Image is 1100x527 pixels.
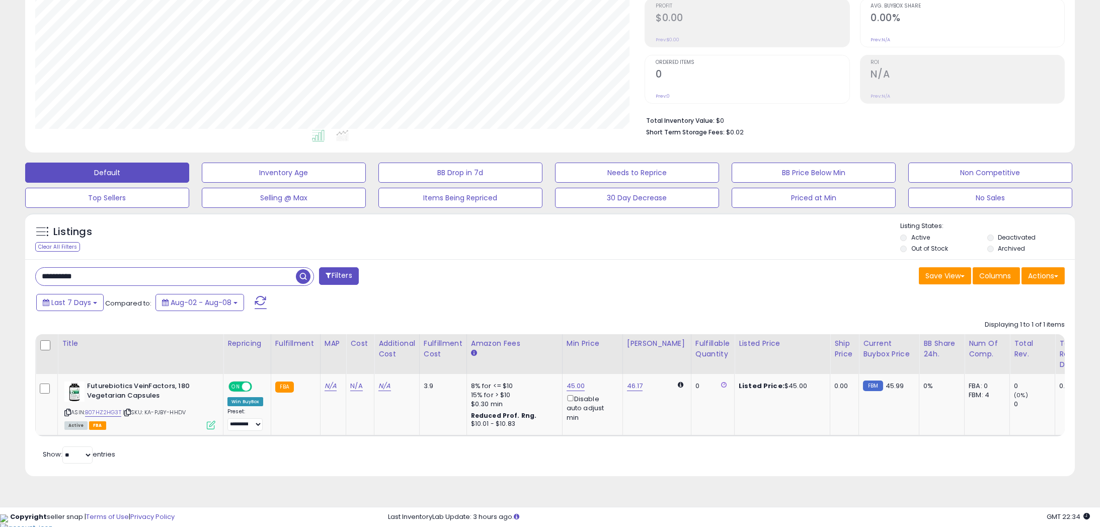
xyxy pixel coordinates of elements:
button: Top Sellers [25,188,189,208]
button: Selling @ Max [202,188,366,208]
div: 0 [1014,382,1055,391]
small: Prev: N/A [871,93,891,99]
span: Profit [656,4,849,9]
button: No Sales [908,188,1072,208]
b: Listed Price: [739,381,784,391]
h2: $0.00 [656,12,849,26]
a: B07HZ2HG3T [85,408,121,417]
button: Default [25,163,189,183]
div: Listed Price [739,338,826,349]
small: (0%) [1014,391,1028,399]
a: 45.00 [567,381,585,391]
button: Actions [1022,267,1065,284]
div: Disable auto adjust min [567,393,615,422]
div: 0.00 [1059,382,1075,391]
div: Fulfillment Cost [424,338,462,359]
a: N/A [378,381,390,391]
small: FBM [863,381,883,391]
small: Prev: $0.00 [656,37,679,43]
span: Compared to: [105,298,151,308]
span: $0.02 [726,127,744,137]
li: $0 [646,114,1057,126]
div: Fulfillment [275,338,316,349]
span: Show: entries [43,449,115,459]
a: N/A [350,381,362,391]
button: Columns [973,267,1020,284]
span: All listings currently available for purchase on Amazon [64,421,88,430]
p: Listing States: [900,221,1075,231]
a: 46.17 [627,381,643,391]
div: Fulfillable Quantity [695,338,730,359]
div: 3.9 [424,382,459,391]
div: Total Rev. [1014,338,1051,359]
button: Aug-02 - Aug-08 [155,294,244,311]
button: 30 Day Decrease [555,188,719,208]
h2: 0.00% [871,12,1065,26]
label: Active [911,233,930,242]
div: Current Buybox Price [863,338,915,359]
div: MAP [325,338,342,349]
span: 45.99 [886,381,904,391]
span: Ordered Items [656,60,849,65]
label: Deactivated [998,233,1036,242]
div: Cost [350,338,370,349]
div: 0 [1014,400,1055,409]
span: Columns [979,271,1011,281]
span: ROI [871,60,1065,65]
div: FBA: 0 [969,382,1002,391]
button: Needs to Reprice [555,163,719,183]
div: ASIN: [64,382,215,428]
div: Win BuyBox [227,397,263,406]
div: [PERSON_NAME] [627,338,687,349]
div: Total Rev. Diff. [1059,338,1078,370]
b: Short Term Storage Fees: [646,128,725,136]
div: Additional Cost [378,338,415,359]
button: Items Being Repriced [378,188,542,208]
button: BB Drop in 7d [378,163,542,183]
small: Amazon Fees. [471,349,477,358]
span: Aug-02 - Aug-08 [171,297,231,308]
label: Out of Stock [911,244,948,253]
div: Min Price [567,338,618,349]
small: FBA [275,382,294,393]
button: Save View [919,267,971,284]
button: Last 7 Days [36,294,104,311]
div: $10.01 - $10.83 [471,420,555,428]
div: 0 [695,382,727,391]
div: 0% [923,382,957,391]
span: | SKU: KA-PJBY-HHDV [123,408,186,416]
b: Futurebiotics VeinFactors, 180 Vegetarian Capsules [87,382,209,403]
h2: N/A [871,68,1065,82]
span: OFF [251,383,267,391]
span: FBA [89,421,106,430]
div: $0.30 min [471,400,555,409]
div: 8% for <= $10 [471,382,555,391]
span: Last 7 Days [51,297,91,308]
div: Ship Price [834,338,854,359]
b: Reduced Prof. Rng. [471,411,537,420]
h2: 0 [656,68,849,82]
h5: Listings [53,225,92,239]
button: Inventory Age [202,163,366,183]
div: Num of Comp. [969,338,1005,359]
button: BB Price Below Min [732,163,896,183]
div: 0.00 [834,382,851,391]
div: Displaying 1 to 1 of 1 items [985,320,1065,330]
span: ON [229,383,242,391]
button: Non Competitive [908,163,1072,183]
div: Amazon Fees [471,338,558,349]
div: Repricing [227,338,267,349]
div: Title [62,338,219,349]
button: Filters [319,267,358,285]
div: FBM: 4 [969,391,1002,400]
b: Total Inventory Value: [646,116,715,125]
div: 15% for > $10 [471,391,555,400]
small: Prev: N/A [871,37,891,43]
div: $45.00 [739,382,822,391]
div: Preset: [227,408,263,431]
img: 41zWi8KdhyL._SL40_.jpg [64,382,85,402]
button: Priced at Min [732,188,896,208]
div: Clear All Filters [35,242,80,252]
a: N/A [325,381,337,391]
label: Archived [998,244,1026,253]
